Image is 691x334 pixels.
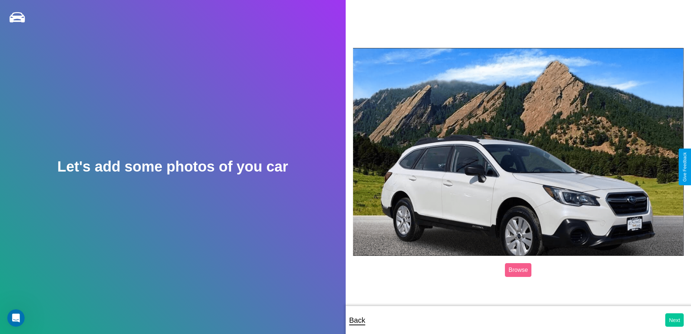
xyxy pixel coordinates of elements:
button: Next [665,313,684,327]
div: Give Feedback [682,152,687,182]
img: posted [353,48,684,256]
p: Back [349,314,365,327]
h2: Let's add some photos of you car [57,158,288,175]
iframe: Intercom live chat [7,309,25,327]
label: Browse [505,263,531,277]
